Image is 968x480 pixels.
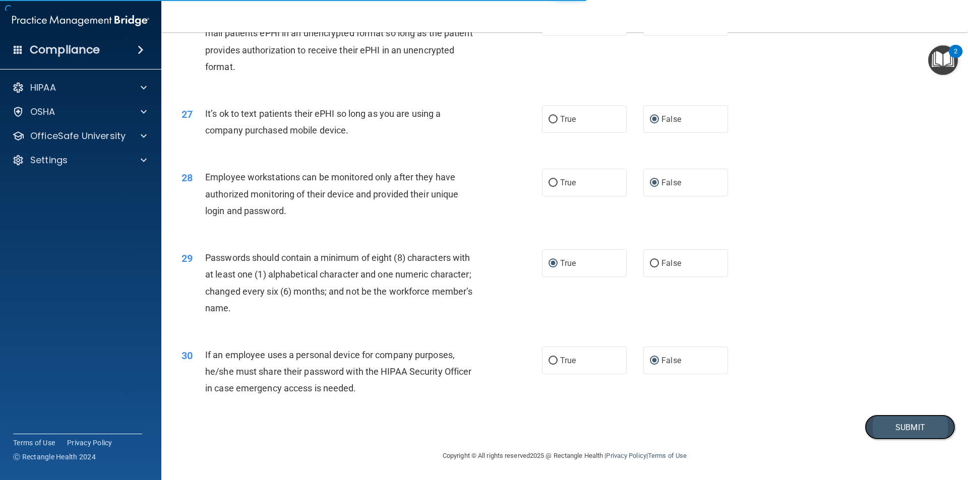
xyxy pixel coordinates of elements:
[12,82,147,94] a: HIPAA
[954,51,957,64] div: 2
[549,357,558,365] input: True
[30,106,55,118] p: OSHA
[560,356,576,365] span: True
[865,415,955,440] button: Submit
[30,43,100,57] h4: Compliance
[181,350,193,362] span: 30
[606,452,646,459] a: Privacy Policy
[13,452,96,462] span: Ⓒ Rectangle Health 2024
[181,108,193,120] span: 27
[650,179,659,187] input: False
[661,178,681,187] span: False
[12,106,147,118] a: OSHA
[650,260,659,267] input: False
[205,252,472,313] span: Passwords should contain a minimum of eight (8) characters with at least one (1) alphabetical cha...
[661,114,681,124] span: False
[205,350,471,393] span: If an employee uses a personal device for company purposes, he/she must share their password with...
[13,438,55,448] a: Terms of Use
[661,258,681,268] span: False
[12,130,147,142] a: OfficeSafe University
[918,410,956,449] iframe: Drift Widget Chat Controller
[560,258,576,268] span: True
[648,452,687,459] a: Terms of Use
[650,357,659,365] input: False
[549,179,558,187] input: True
[30,130,126,142] p: OfficeSafe University
[12,11,149,31] img: PMB logo
[549,116,558,123] input: True
[30,82,56,94] p: HIPAA
[30,154,68,166] p: Settings
[181,252,193,264] span: 29
[928,45,958,75] button: Open Resource Center, 2 new notifications
[12,154,147,166] a: Settings
[650,116,659,123] input: False
[67,438,112,448] a: Privacy Policy
[661,356,681,365] span: False
[560,114,576,124] span: True
[205,108,441,135] span: It’s ok to text patients their ePHI so long as you are using a company purchased mobile device.
[181,172,193,184] span: 28
[560,178,576,187] span: True
[381,440,749,472] div: Copyright © All rights reserved 2025 @ Rectangle Health | |
[205,172,458,216] span: Employee workstations can be monitored only after they have authorized monitoring of their device...
[205,11,475,72] span: Even though regular email is not secure, practices are allowed to e-mail patients ePHI in an unen...
[549,260,558,267] input: True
